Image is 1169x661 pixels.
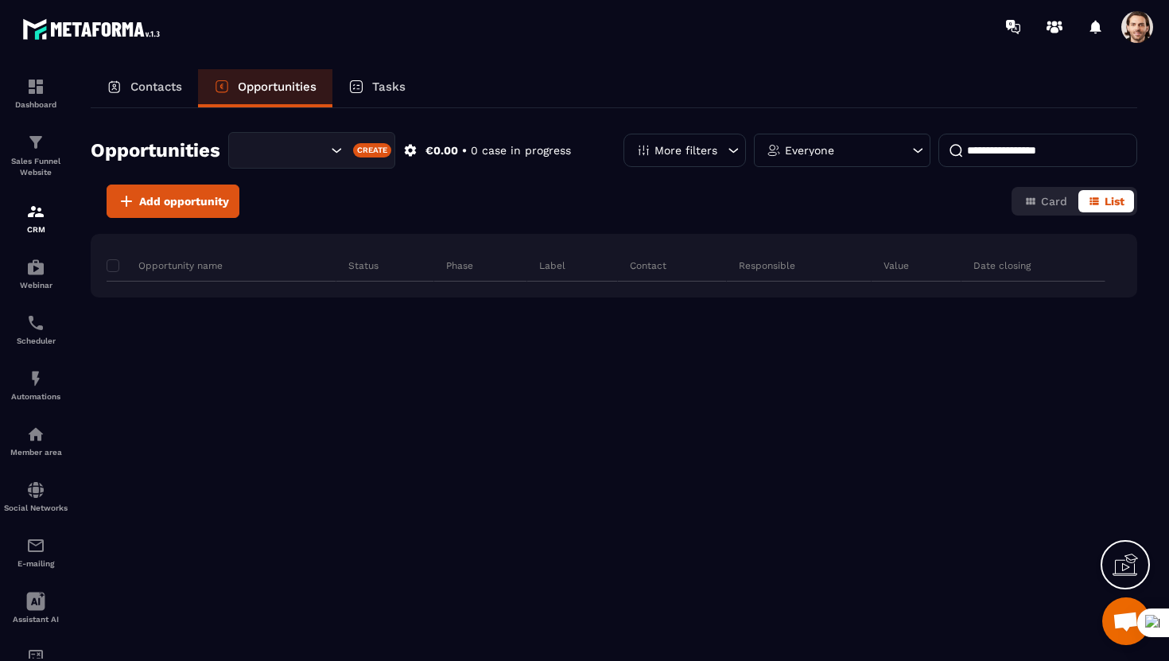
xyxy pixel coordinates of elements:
a: Tasks [332,69,421,107]
div: Mở cuộc trò chuyện [1102,597,1150,645]
p: Scheduler [4,336,68,345]
a: Contacts [91,69,198,107]
p: Tasks [372,80,406,94]
p: Contacts [130,80,182,94]
a: social-networksocial-networkSocial Networks [4,469,68,524]
button: Card [1015,190,1077,212]
img: formation [26,133,45,152]
button: Add opportunity [107,185,239,218]
p: Value [884,259,909,272]
p: E-mailing [4,559,68,568]
p: Date closing [973,259,1031,272]
p: €0.00 [425,143,458,158]
div: Create [353,143,392,157]
img: automations [26,369,45,388]
p: Automations [4,392,68,401]
img: automations [26,258,45,277]
img: formation [26,77,45,96]
span: Add opportunity [139,193,229,209]
img: formation [26,202,45,221]
p: • [462,143,467,158]
p: Opportunities [238,80,317,94]
p: Opportunity name [107,259,223,272]
p: Webinar [4,281,68,290]
p: Everyone [785,145,834,156]
span: Card [1041,195,1067,208]
p: Status [348,259,379,272]
p: Contact [630,259,666,272]
p: Label [539,259,565,272]
p: Member area [4,448,68,457]
a: schedulerschedulerScheduler [4,301,68,357]
input: Search for option [243,142,327,159]
p: 0 case in progress [471,143,571,158]
a: formationformationCRM [4,190,68,246]
img: email [26,536,45,555]
p: Phase [446,259,473,272]
h2: Opportunities [91,134,220,166]
p: Sales Funnel Website [4,156,68,178]
button: List [1078,190,1134,212]
a: Assistant AI [4,580,68,636]
a: emailemailE-mailing [4,524,68,580]
p: Social Networks [4,504,68,512]
p: Responsible [739,259,795,272]
a: automationsautomationsWebinar [4,246,68,301]
span: List [1105,195,1124,208]
a: formationformationSales Funnel Website [4,121,68,190]
p: Assistant AI [4,615,68,624]
div: Search for option [228,132,395,169]
img: social-network [26,480,45,500]
img: logo [22,14,165,44]
img: scheduler [26,313,45,332]
a: formationformationDashboard [4,65,68,121]
p: Dashboard [4,100,68,109]
p: More filters [654,145,717,156]
a: automationsautomationsMember area [4,413,68,469]
a: automationsautomationsAutomations [4,357,68,413]
a: Opportunities [198,69,332,107]
img: automations [26,425,45,444]
p: CRM [4,225,68,234]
